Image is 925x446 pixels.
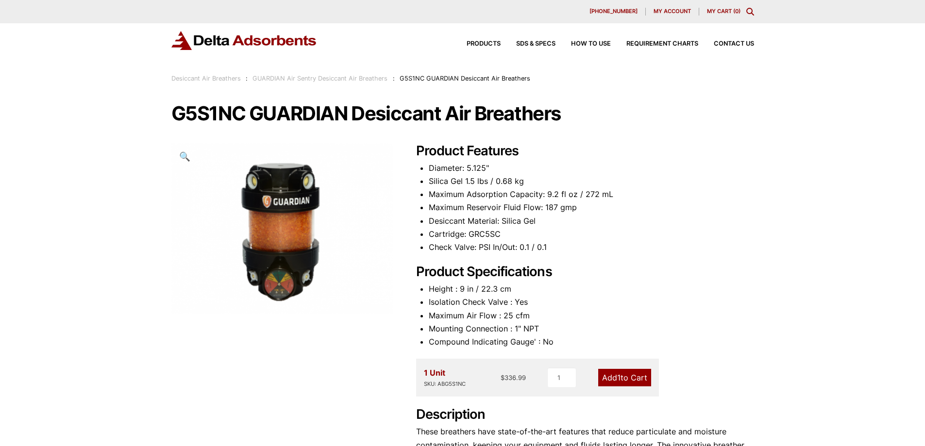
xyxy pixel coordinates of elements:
div: SKU: ABG5S1NC [424,380,466,389]
a: View full-screen image gallery [171,143,198,170]
li: Diameter: 5.125" [429,162,754,175]
a: Products [451,41,501,47]
a: Add1to Cart [598,369,651,386]
li: Maximum Reservoir Fluid Flow: 187 gmp [429,201,754,214]
span: SDS & SPECS [516,41,555,47]
a: [PHONE_NUMBER] [582,8,646,16]
a: Contact Us [698,41,754,47]
li: Check Valve: PSI In/Out: 0.1 / 0.1 [429,241,754,254]
span: 🔍 [179,151,190,162]
span: My account [654,9,691,14]
h2: Product Specifications [416,264,754,280]
li: Cartridge: GRC5SC [429,228,754,241]
li: Desiccant Material: Silica Gel [429,215,754,228]
a: Desiccant Air Breathers [171,75,241,82]
li: Maximum Air Flow : 25 cfm [429,309,754,322]
div: Toggle Modal Content [746,8,754,16]
li: Maximum Adsorption Capacity: 9.2 fl oz / 272 mL [429,188,754,201]
span: : [246,75,248,82]
li: Compound Indicating Gauge' : No [429,335,754,348]
a: GUARDIAN Air Sentry Desiccant Air Breathers [252,75,387,82]
span: Contact Us [714,41,754,47]
h2: Product Features [416,143,754,159]
span: [PHONE_NUMBER] [589,9,638,14]
li: Isolation Check Valve : Yes [429,296,754,309]
div: 1 Unit [424,366,466,389]
h1: G5S1NC GUARDIAN Desiccant Air Breathers [171,103,754,124]
span: G5S1NC GUARDIAN Desiccant Air Breathers [400,75,530,82]
li: Height : 9 in / 22.3 cm [429,282,754,296]
span: How to Use [571,41,611,47]
span: Requirement Charts [626,41,698,47]
li: Silica Gel 1.5 lbs / 0.68 kg [429,175,754,188]
a: How to Use [555,41,611,47]
span: 0 [735,8,739,15]
span: $ [501,374,505,381]
a: SDS & SPECS [501,41,555,47]
span: : [393,75,395,82]
li: Mounting Connection : 1" NPT [429,322,754,335]
a: My Cart (0) [707,8,740,15]
img: Delta Adsorbents [171,31,317,50]
a: My account [646,8,699,16]
h2: Description [416,407,754,423]
span: 1 [617,373,621,382]
bdi: 336.99 [501,374,526,381]
span: Products [467,41,501,47]
a: Requirement Charts [611,41,698,47]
